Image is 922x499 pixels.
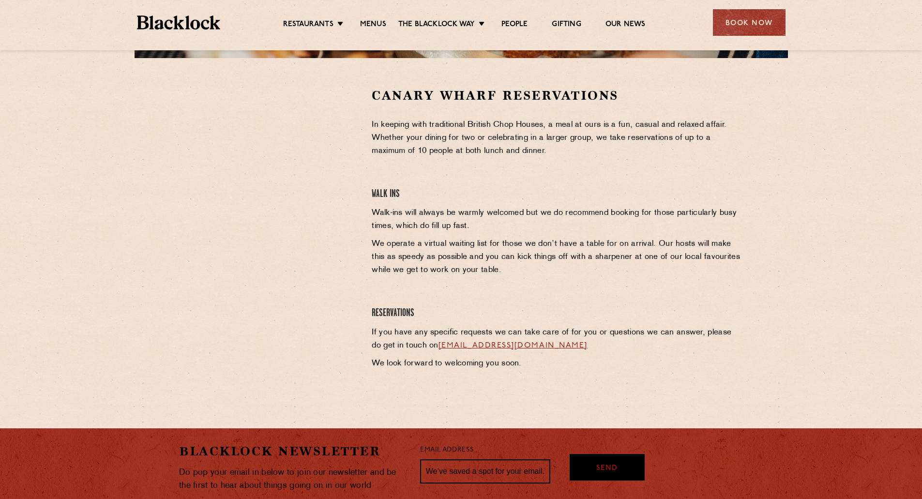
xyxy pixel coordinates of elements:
[438,342,588,349] a: [EMAIL_ADDRESS][DOMAIN_NAME]
[605,20,646,30] a: Our News
[372,188,743,201] h4: Walk Ins
[372,119,743,158] p: In keeping with traditional British Chop Houses, a meal at ours is a fun, casual and relaxed affa...
[372,238,743,277] p: We operate a virtual waiting list for those we don’t have a table for on arrival. Our hosts will ...
[420,459,550,484] input: We’ve saved a spot for your email...
[372,357,743,370] p: We look forward to welcoming you soon.
[283,20,333,30] a: Restaurants
[501,20,528,30] a: People
[179,443,406,460] h2: Blacklock Newsletter
[552,20,581,30] a: Gifting
[372,207,743,233] p: Walk-ins will always be warmly welcomed but we do recommend booking for those particularly busy t...
[596,463,618,474] span: Send
[420,445,473,456] label: Email Address
[372,326,743,352] p: If you have any specific requests we can take care of for you or questions we can answer, please ...
[372,87,743,104] h2: Canary Wharf Reservations
[372,307,743,320] h4: Reservations
[360,20,386,30] a: Menus
[137,15,221,30] img: BL_Textured_Logo-footer-cropped.svg
[398,20,475,30] a: The Blacklock Way
[179,466,406,492] p: Do pop your email in below to join our newsletter and be the first to hear about things going on ...
[713,9,786,36] div: Book Now
[214,87,322,233] iframe: OpenTable make booking widget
